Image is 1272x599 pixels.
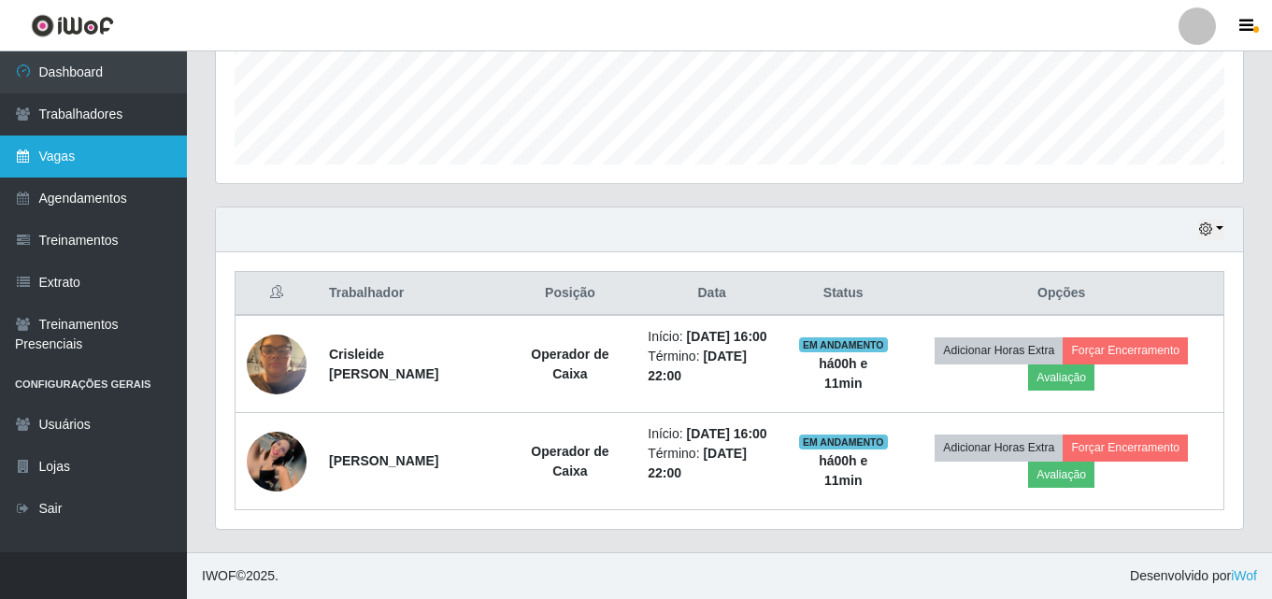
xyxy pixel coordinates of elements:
[1231,568,1257,583] a: iWof
[31,14,114,37] img: CoreUI Logo
[648,327,776,347] li: Início:
[1130,566,1257,586] span: Desenvolvido por
[799,435,888,449] span: EM ANDAMENTO
[531,444,608,478] strong: Operador de Caixa
[1063,435,1188,461] button: Forçar Encerramento
[799,337,888,352] span: EM ANDAMENTO
[935,435,1063,461] button: Adicionar Horas Extra
[531,347,608,381] strong: Operador de Caixa
[329,453,438,468] strong: [PERSON_NAME]
[247,432,307,492] img: 1744410035254.jpeg
[648,424,776,444] li: Início:
[819,356,867,391] strong: há 00 h e 11 min
[935,337,1063,364] button: Adicionar Horas Extra
[329,347,438,381] strong: Crisleide [PERSON_NAME]
[1028,364,1094,391] button: Avaliação
[648,444,776,483] li: Término:
[687,329,767,344] time: [DATE] 16:00
[636,272,787,316] th: Data
[819,453,867,488] strong: há 00 h e 11 min
[202,566,279,586] span: © 2025 .
[504,272,637,316] th: Posição
[687,426,767,441] time: [DATE] 16:00
[899,272,1223,316] th: Opções
[1063,337,1188,364] button: Forçar Encerramento
[648,347,776,386] li: Término:
[1028,462,1094,488] button: Avaliação
[247,324,307,404] img: 1751716500415.jpeg
[787,272,899,316] th: Status
[202,568,236,583] span: IWOF
[318,272,504,316] th: Trabalhador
